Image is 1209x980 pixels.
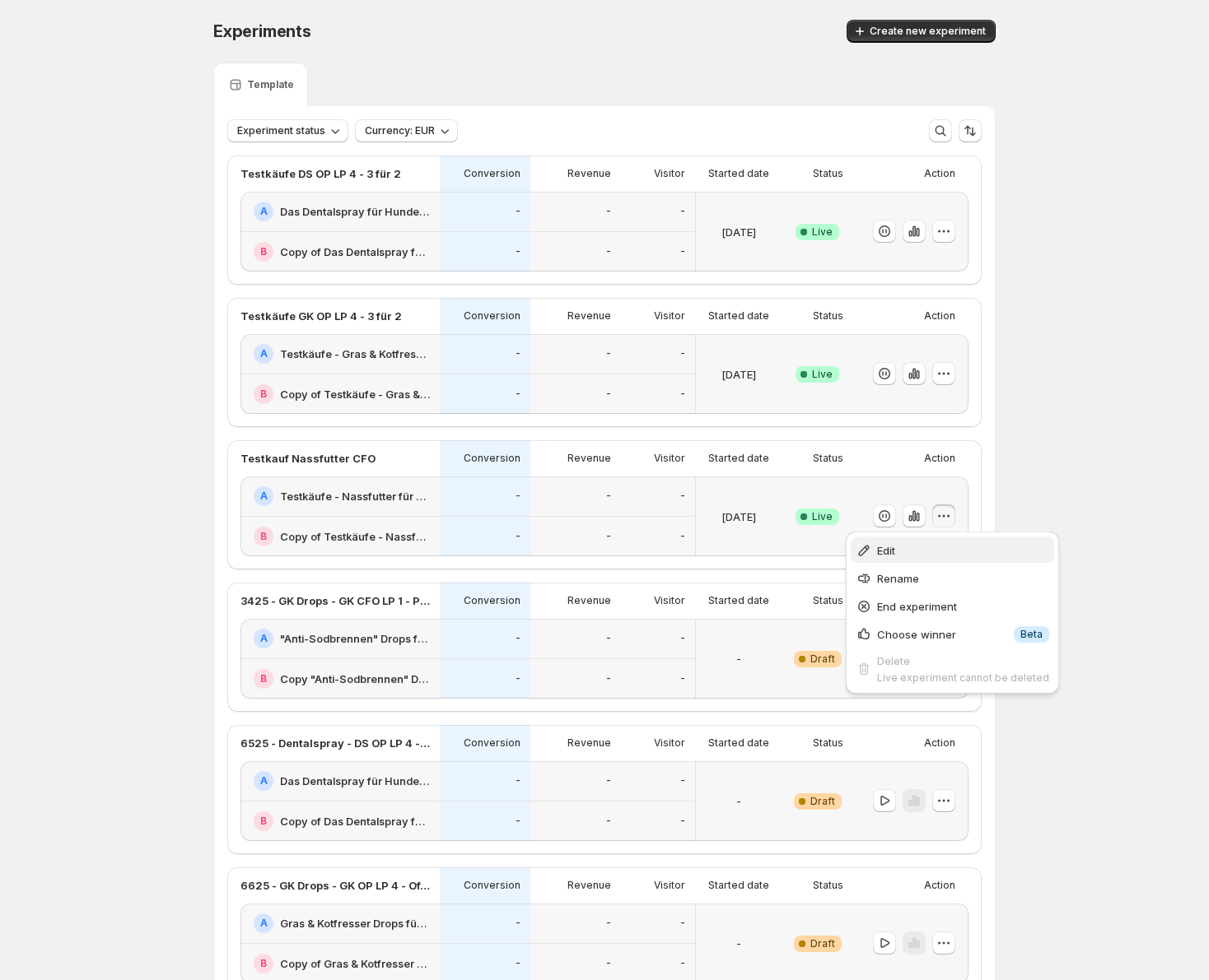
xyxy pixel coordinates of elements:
h2: B [260,245,267,258]
h2: B [260,672,267,685]
p: - [680,632,685,645]
p: - [516,388,520,401]
span: Draft [810,653,835,666]
p: Status [813,167,843,180]
button: Choose winnerInfoBeta [851,620,1054,647]
p: Conversion [464,736,520,750]
h2: B [260,388,267,401]
p: Visitor [654,309,685,323]
p: Visitor [654,167,685,180]
h2: A [260,347,268,360]
span: Live [812,510,833,523]
div: Delete [877,653,1049,669]
p: 3425 - GK Drops - GK CFO LP 1 - Pop-up Offer [240,592,430,609]
p: Conversion [464,167,520,180]
p: Status [813,452,843,465]
p: Started date [708,594,769,607]
span: Choose winner [877,628,956,641]
p: Conversion [464,452,520,465]
button: Edit [851,536,1054,563]
p: Visitor [654,736,685,750]
p: - [606,388,611,401]
p: - [680,347,685,360]
button: End experiment [851,592,1054,619]
p: [DATE] [721,224,756,240]
p: - [606,917,611,930]
span: Rename [877,572,919,585]
p: Revenue [567,309,611,323]
h2: B [260,815,267,828]
p: - [516,774,520,787]
p: 6625 - GK Drops - GK OP LP 4 - Offer - (1,3,6) vs. (1,3 für 2,6) [240,877,430,894]
p: - [516,917,520,930]
h2: A [260,917,268,930]
p: - [606,530,611,543]
p: - [736,793,741,810]
h2: Copy of Gras & Kotfresser Drops für Hunde: Jetzt Neukunden Deal sichern!-v1 [280,955,430,972]
h2: A [260,490,268,503]
p: - [516,530,520,543]
p: Status [813,309,843,323]
button: Currency: EUR [355,119,458,142]
p: - [736,936,741,952]
p: - [680,388,685,401]
h2: Testkäufe - Nassfutter für Hunde: Jetzt Neukunden Deal sichern! [280,488,430,504]
p: - [516,815,520,828]
p: - [736,651,741,667]
p: - [516,205,520,218]
p: Revenue [567,594,611,607]
p: Action [924,309,955,323]
h2: "Anti-Sodbrennen" Drops für deinen Hund: Jetzt Neukunden Deal sichern! [280,630,430,647]
p: Testkauf Nassfutter CFO [240,450,376,467]
h2: Copy "Anti-Sodbrennen" Drops für deinen Hund: Jetzt Deal sichern! [280,671,430,687]
p: - [516,347,520,360]
button: Create new experiment [847,20,996,43]
p: Started date [708,309,769,323]
p: - [606,672,611,685]
p: 6525 - Dentalspray - DS OP LP 4 - Offer - (1,3,6) vs. (1,3 für 2,6) [240,735,430,751]
p: - [606,490,611,503]
p: Started date [708,452,769,465]
p: - [680,917,685,930]
p: Revenue [567,167,611,180]
p: - [680,815,685,828]
p: Status [813,879,843,892]
p: [DATE] [721,509,756,525]
h2: B [260,530,267,543]
p: - [680,530,685,543]
p: - [680,205,685,218]
span: Experiment status [237,124,325,137]
p: Started date [708,879,769,892]
h2: Copy of Das Dentalspray für Hunde: Jetzt Neukunden Deal sichern!-v1 [280,813,430,829]
p: - [606,205,611,218]
h2: Copy of Testkäufe - Gras & Kotfresser Drops für Hunde: Jetzt Neukunden Deal sichern!-v2 [280,386,430,402]
span: End experiment [877,600,957,613]
p: Testkäufe DS OP LP 4 - 3 für 2 [240,165,401,182]
p: - [680,245,685,258]
p: - [680,774,685,787]
p: - [680,490,685,503]
p: Status [813,736,843,750]
p: - [516,672,520,685]
h2: B [260,957,267,970]
p: Action [924,736,955,750]
p: Revenue [567,879,611,892]
p: - [516,632,520,645]
p: Started date [708,167,769,180]
span: Experiments [213,21,311,41]
span: Live [812,368,833,381]
h2: A [260,205,268,218]
span: Draft [810,937,835,950]
h2: Das Dentalspray für Hunde: Jetzt Neukunden Deal sichern!-v1-test [280,203,430,220]
p: - [606,632,611,645]
p: [DATE] [721,366,756,383]
p: - [680,957,685,970]
p: - [606,347,611,360]
h2: A [260,774,268,787]
p: Visitor [654,452,685,465]
p: - [516,245,520,258]
button: DeleteLive experiment cannot be deleted [851,648,1054,689]
p: Action [924,879,955,892]
p: - [606,815,611,828]
p: Status [813,594,843,607]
